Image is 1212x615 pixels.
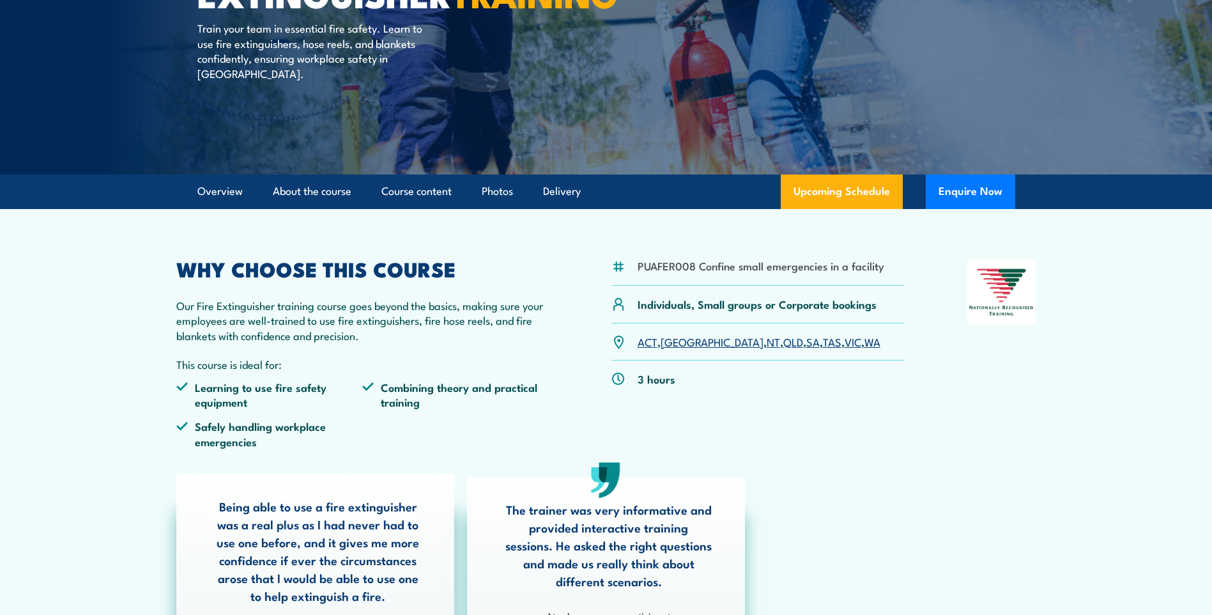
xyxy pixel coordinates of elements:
[661,334,763,349] a: [GEOGRAPHIC_DATA]
[767,334,780,349] a: NT
[845,334,861,349] a: VIC
[176,260,549,277] h2: WHY CHOOSE THIS COURSE
[362,380,549,410] li: Combining theory and practical training
[638,334,657,349] a: ACT
[273,175,351,208] a: About the course
[864,334,880,349] a: WA
[638,258,884,273] li: PUAFER008 Confine small emergencies in a facility
[505,501,713,590] p: The trainer was very informative and provided interactive training sessions. He asked the right q...
[806,334,820,349] a: SA
[781,175,903,209] a: Upcoming Schedule
[638,297,877,311] p: Individuals, Small groups or Corporate bookings
[926,175,1015,209] button: Enquire Now
[783,334,803,349] a: QLD
[823,334,841,349] a: TAS
[967,260,1036,325] img: Nationally Recognised Training logo.
[176,380,363,410] li: Learning to use fire safety equipment
[197,20,431,81] p: Train your team in essential fire safety. Learn to use fire extinguishers, hose reels, and blanke...
[197,175,243,208] a: Overview
[638,334,880,349] p: , , , , , , ,
[214,497,422,605] p: Being able to use a fire extinguisher was a real plus as I had never had to use one before, and i...
[176,419,363,449] li: Safely handling workplace emergencies
[381,175,452,208] a: Course content
[638,371,675,386] p: 3 hours
[543,175,581,208] a: Delivery
[176,298,549,343] p: Our Fire Extinguisher training course goes beyond the basics, making sure your employees are well...
[482,175,513,208] a: Photos
[176,357,549,371] p: This course is ideal for:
